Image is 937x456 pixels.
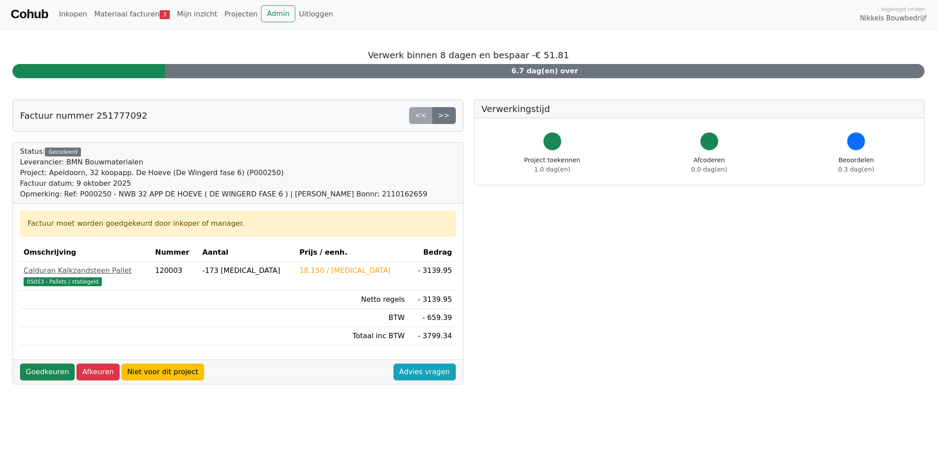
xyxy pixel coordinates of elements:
[20,157,427,168] div: Leverancier: BMN Bouwmaterialen
[482,104,917,114] h5: Verwerkingstijd
[408,309,455,327] td: - 659.39
[199,244,296,262] th: Aantal
[295,5,337,23] a: Uitloggen
[408,327,455,345] td: - 3799.34
[28,218,448,229] div: Factuur moet worden goedgekeurd door inkoper of manager.
[24,265,148,287] a: Calduran Kalkzandsteen Pallet05053 - Pallets / statiegeld
[860,13,926,24] span: Nikkels Bouwbedrijf
[20,168,427,178] div: Project: Apeldoorn, 32 koopapp. De Hoeve (De Wingerd fase 6) (P000250)
[296,244,408,262] th: Prijs / eenh.
[261,5,295,22] a: Admin
[296,309,408,327] td: BTW
[173,5,221,23] a: Mijn inzicht
[20,110,147,121] h5: Factuur nummer 251777092
[160,10,170,19] span: 3
[152,244,199,262] th: Nummer
[20,244,152,262] th: Omschrijving
[299,265,405,276] div: 18.150 / [MEDICAL_DATA]
[24,265,148,276] div: Calduran Kalkzandsteen Pallet
[152,262,199,291] td: 120003
[12,50,925,60] h5: Verwerk binnen 8 dagen en bespaar -€ 51.81
[202,265,292,276] div: -173 [MEDICAL_DATA]
[45,148,81,156] div: Gecodeerd
[296,327,408,345] td: Totaal inc BTW
[838,156,874,174] div: Beoordelen
[91,5,173,23] a: Materiaal facturen3
[408,291,455,309] td: - 3139.95
[691,166,727,173] span: 0.0 dag(en)
[524,156,580,174] div: Project toekennen
[20,146,427,200] div: Status:
[296,291,408,309] td: Netto regels
[165,64,925,78] div: 6.7 dag(en) over
[838,166,874,173] span: 0.3 dag(en)
[20,178,427,189] div: Factuur datum: 9 oktober 2025
[20,189,427,200] div: Opmerking: Ref: P000250 - NWB 32 APP DE HOEVE ( DE WINGERD FASE 6 ) | [PERSON_NAME] Bonnr: 211016...
[408,244,455,262] th: Bedrag
[432,107,456,124] a: >>
[11,4,48,25] a: Cohub
[394,364,456,380] a: Advies vragen
[76,364,120,380] a: Afkeuren
[408,262,455,291] td: - 3139.95
[691,156,727,174] div: Afcoderen
[534,166,570,173] span: 1.0 dag(en)
[24,277,102,286] span: 05053 - Pallets / statiegeld
[881,5,926,13] span: Ingelogd onder:
[55,5,90,23] a: Inkopen
[221,5,261,23] a: Projecten
[20,364,75,380] a: Goedkeuren
[121,364,204,380] a: Niet voor dit project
